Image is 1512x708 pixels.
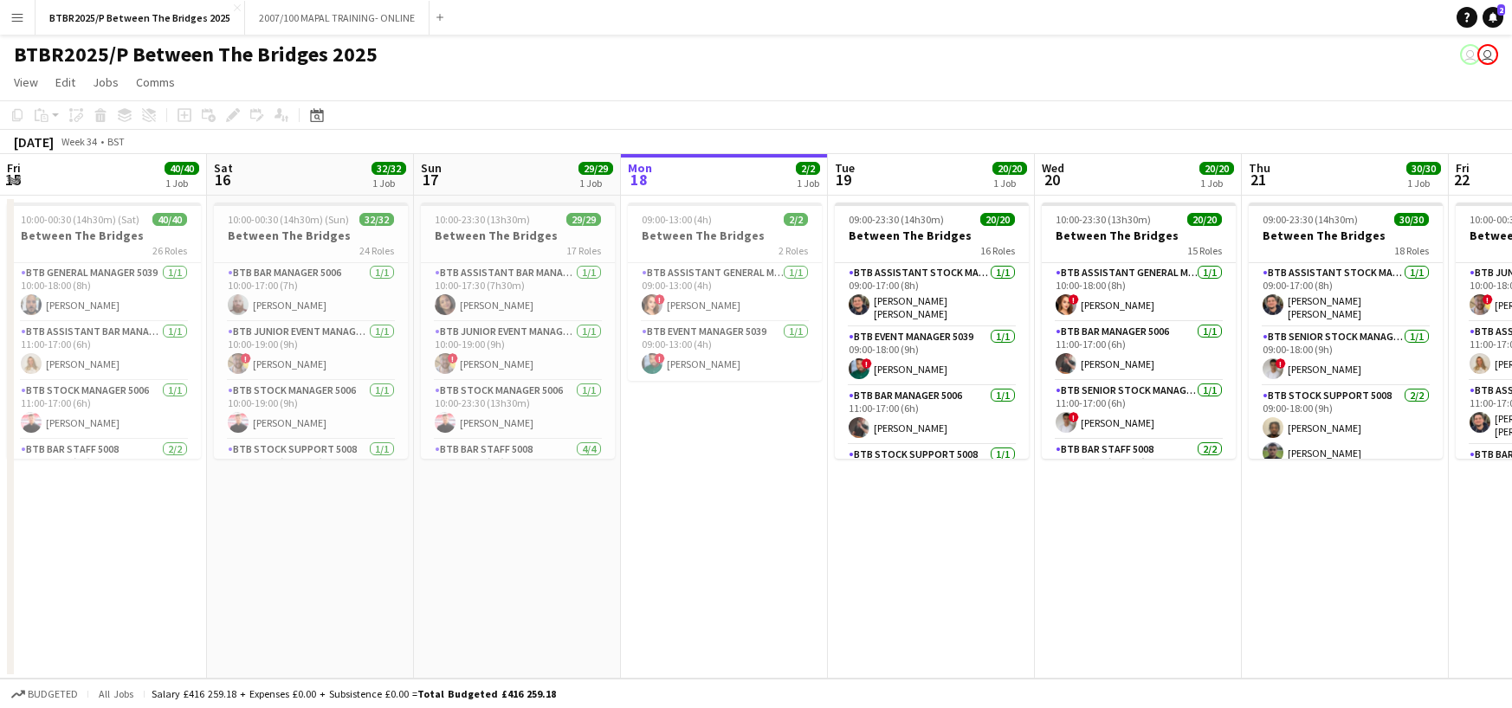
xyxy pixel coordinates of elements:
div: 1 Job [993,177,1026,190]
h3: Between The Bridges [628,228,822,243]
app-card-role: BTB Bar Staff 50082/211:30-17:30 (6h) [7,440,201,524]
span: 2/2 [796,162,820,175]
app-card-role: BTB Bar Staff 50082/211:00-17:30 (6h30m) [1042,440,1236,524]
span: 2 Roles [779,244,808,257]
h3: Between The Bridges [1249,228,1443,243]
span: ! [655,294,665,305]
app-card-role: BTB Stock support 50081/1 [835,445,1029,504]
span: 2/2 [784,213,808,226]
app-card-role: BTB Senior Stock Manager 50061/109:00-18:00 (9h)![PERSON_NAME] [1249,327,1443,386]
app-card-role: BTB Stock Manager 50061/110:00-23:30 (13h30m)[PERSON_NAME] [421,381,615,440]
span: Fri [7,160,21,176]
h3: Between The Bridges [421,228,615,243]
div: Salary £416 259.18 + Expenses £0.00 + Subsistence £0.00 = [152,687,556,700]
app-job-card: 10:00-23:30 (13h30m)20/20Between The Bridges15 RolesBTB Assistant General Manager 50061/110:00-18... [1042,203,1236,459]
app-card-role: BTB Stock Manager 50061/110:00-19:00 (9h)[PERSON_NAME] [214,381,408,440]
a: Jobs [86,71,126,93]
app-card-role: BTB Senior Stock Manager 50061/111:00-17:00 (6h)![PERSON_NAME] [1042,381,1236,440]
span: 16 [211,170,233,190]
span: 20/20 [980,213,1015,226]
app-card-role: BTB Assistant Bar Manager 50061/110:00-17:30 (7h30m)[PERSON_NAME] [421,263,615,322]
div: 1 Job [372,177,405,190]
div: 1 Job [165,177,198,190]
span: Week 34 [57,135,100,148]
app-card-role: BTB Junior Event Manager 50391/110:00-19:00 (9h)![PERSON_NAME] [214,322,408,381]
span: ! [1069,294,1079,305]
span: Fri [1456,160,1470,176]
span: 09:00-13:00 (4h) [642,213,712,226]
button: Budgeted [9,685,81,704]
span: Total Budgeted £416 259.18 [417,687,556,700]
app-card-role: BTB Bar Manager 50061/111:00-17:00 (6h)[PERSON_NAME] [835,386,1029,445]
span: 17 Roles [566,244,601,257]
span: 10:00-23:30 (13h30m) [1056,213,1151,226]
app-card-role: BTB Event Manager 50391/109:00-18:00 (9h)![PERSON_NAME] [835,327,1029,386]
app-job-card: 10:00-00:30 (14h30m) (Sun)32/32Between The Bridges24 RolesBTB Bar Manager 50061/110:00-17:00 (7h)... [214,203,408,459]
app-job-card: 10:00-23:30 (13h30m)29/29Between The Bridges17 RolesBTB Assistant Bar Manager 50061/110:00-17:30 ... [421,203,615,459]
span: 22 [1453,170,1470,190]
span: 32/32 [359,213,394,226]
span: 30/30 [1406,162,1441,175]
span: 29/29 [578,162,613,175]
app-card-role: BTB Assistant General Manager 50061/110:00-18:00 (8h)![PERSON_NAME] [1042,263,1236,322]
span: 09:00-23:30 (14h30m) [849,213,944,226]
div: 1 Job [797,177,819,190]
span: ! [241,353,251,364]
a: Edit [48,71,82,93]
app-card-role: BTB Event Manager 50391/109:00-13:00 (4h)![PERSON_NAME] [628,322,822,381]
span: 18 [625,170,652,190]
span: Wed [1042,160,1064,176]
app-card-role: BTB Bar Manager 50061/111:00-17:00 (6h)[PERSON_NAME] [1042,322,1236,381]
app-job-card: 09:00-13:00 (4h)2/2Between The Bridges2 RolesBTB Assistant General Manager 50061/109:00-13:00 (4h... [628,203,822,381]
h3: Between The Bridges [1042,228,1236,243]
h1: BTBR2025/P Between The Bridges 2025 [14,42,378,68]
span: 40/40 [152,213,187,226]
span: 21 [1246,170,1270,190]
span: Edit [55,74,75,90]
span: 20/20 [992,162,1027,175]
app-user-avatar: Amy Cane [1477,44,1498,65]
span: Tue [835,160,855,176]
div: [DATE] [14,133,54,151]
app-job-card: 09:00-23:30 (14h30m)20/20Between The Bridges16 RolesBTB Assistant Stock Manager 50061/109:00-17:0... [835,203,1029,459]
span: 32/32 [372,162,406,175]
app-user-avatar: Amy Cane [1460,44,1481,65]
span: 29/29 [566,213,601,226]
span: 10:00-00:30 (14h30m) (Sun) [228,213,349,226]
div: 10:00-00:30 (14h30m) (Sat)40/40Between The Bridges26 RolesBTB General Manager 50391/110:00-18:00 ... [7,203,201,459]
span: 24 Roles [359,244,394,257]
button: 2007/100 MAPAL TRAINING- ONLINE [245,1,430,35]
span: Jobs [93,74,119,90]
app-card-role: BTB Stock Manager 50061/111:00-17:00 (6h)[PERSON_NAME] [7,381,201,440]
span: View [14,74,38,90]
span: Sun [421,160,442,176]
div: 1 Job [1407,177,1440,190]
app-card-role: BTB Assistant General Manager 50061/109:00-13:00 (4h)![PERSON_NAME] [628,263,822,322]
span: 18 Roles [1394,244,1429,257]
span: ! [862,358,872,369]
div: 1 Job [1200,177,1233,190]
app-card-role: BTB Junior Event Manager 50391/110:00-19:00 (9h)![PERSON_NAME] [421,322,615,381]
app-card-role: BTB General Manager 50391/110:00-18:00 (8h)[PERSON_NAME] [7,263,201,322]
span: All jobs [95,687,137,700]
h3: Between The Bridges [835,228,1029,243]
app-card-role: BTB Assistant Bar Manager 50061/111:00-17:00 (6h)[PERSON_NAME] [7,322,201,381]
app-card-role: BTB Stock support 50082/209:00-18:00 (9h)[PERSON_NAME][PERSON_NAME] [1249,386,1443,470]
div: 1 Job [579,177,612,190]
span: Thu [1249,160,1270,176]
span: 15 Roles [1187,244,1222,257]
span: ! [448,353,458,364]
span: Budgeted [28,688,78,700]
app-job-card: 09:00-23:30 (14h30m)30/30Between The Bridges18 RolesBTB Assistant Stock Manager 50061/109:00-17:0... [1249,203,1443,459]
span: 09:00-23:30 (14h30m) [1263,213,1358,226]
app-card-role: BTB Assistant Stock Manager 50061/109:00-17:00 (8h)[PERSON_NAME] [PERSON_NAME] [835,263,1029,327]
span: Sat [214,160,233,176]
a: 2 [1483,7,1503,28]
h3: Between The Bridges [7,228,201,243]
span: 10:00-23:30 (13h30m) [435,213,530,226]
